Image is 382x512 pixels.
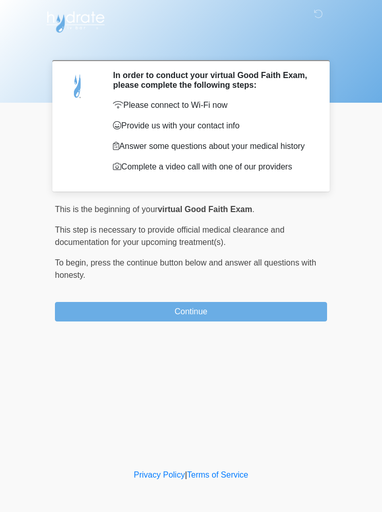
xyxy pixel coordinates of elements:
span: To begin, [55,258,90,267]
span: This is the beginning of your [55,205,158,214]
strong: virtual Good Faith Exam [158,205,252,214]
span: . [252,205,254,214]
a: | [185,470,187,479]
h1: ‎ ‎ ‎ ‎ [47,37,335,56]
h2: In order to conduct your virtual Good Faith Exam, please complete the following steps: [113,70,312,90]
p: Provide us with your contact info [113,120,312,132]
p: Answer some questions about your medical history [113,140,312,153]
span: press the continue button below and answer all questions with honesty. [55,258,316,279]
span: This step is necessary to provide official medical clearance and documentation for your upcoming ... [55,225,284,246]
a: Privacy Policy [134,470,185,479]
p: Complete a video call with one of our providers [113,161,312,173]
button: Continue [55,302,327,321]
a: Terms of Service [187,470,248,479]
p: Please connect to Wi-Fi now [113,99,312,111]
img: Hydrate IV Bar - Flagstaff Logo [45,8,106,33]
img: Agent Avatar [63,70,93,101]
